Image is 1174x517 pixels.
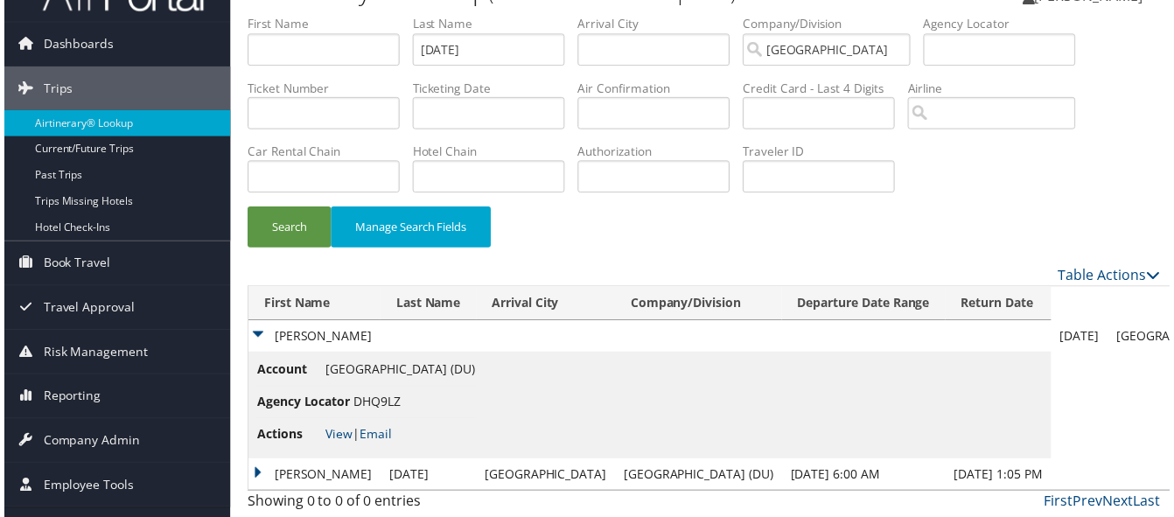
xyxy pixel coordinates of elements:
[411,144,577,162] label: Hotel Chain
[255,395,348,415] span: Agency Locator
[324,363,474,380] span: [GEOGRAPHIC_DATA] (DU)
[947,289,1054,323] th: Return Date: activate to sort column ascending
[744,144,910,162] label: Traveler ID
[744,16,926,33] label: Company/Division
[744,80,910,98] label: Credit Card - Last 4 Digits
[245,208,329,249] button: Search
[475,462,615,493] td: [GEOGRAPHIC_DATA]
[255,428,320,447] span: Actions
[324,429,351,445] a: View
[255,362,320,381] span: Account
[1106,495,1136,514] a: Next
[245,144,411,162] label: Car Rental Chain
[39,377,97,421] span: Reporting
[39,288,131,332] span: Travel Approval
[475,289,615,323] th: Arrival City: activate to sort column ascending
[411,80,577,98] label: Ticketing Date
[1054,323,1111,354] td: [DATE]
[926,16,1092,33] label: Agency Locator
[947,462,1054,493] td: [DATE] 1:05 PM
[615,289,783,323] th: Company/Division
[1047,495,1076,514] a: First
[39,67,69,111] span: Trips
[910,80,1092,98] label: Airline
[329,208,490,249] button: Manage Search Fields
[1076,495,1106,514] a: Prev
[379,289,475,323] th: Last Name: activate to sort column ascending
[352,396,399,413] span: DHQ9LZ
[615,462,783,493] td: [GEOGRAPHIC_DATA] (DU)
[577,16,744,33] label: Arrival City
[1136,495,1164,514] a: Last
[379,462,475,493] td: [DATE]
[577,80,744,98] label: Air Confirmation
[783,462,947,493] td: [DATE] 6:00 AM
[39,332,144,376] span: Risk Management
[358,429,390,445] a: Email
[324,429,390,445] span: |
[411,16,577,33] label: Last Name
[246,289,379,323] th: First Name: activate to sort column ascending
[783,289,947,323] th: Departure Date Range: activate to sort column ascending
[245,16,411,33] label: First Name
[39,466,130,510] span: Employee Tools
[39,422,136,465] span: Company Admin
[246,323,1054,354] td: [PERSON_NAME]
[577,144,744,162] label: Authorization
[245,80,411,98] label: Ticket Number
[1061,268,1164,287] a: Table Actions
[246,462,379,493] td: [PERSON_NAME]
[39,23,110,66] span: Dashboards
[39,243,107,287] span: Book Travel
